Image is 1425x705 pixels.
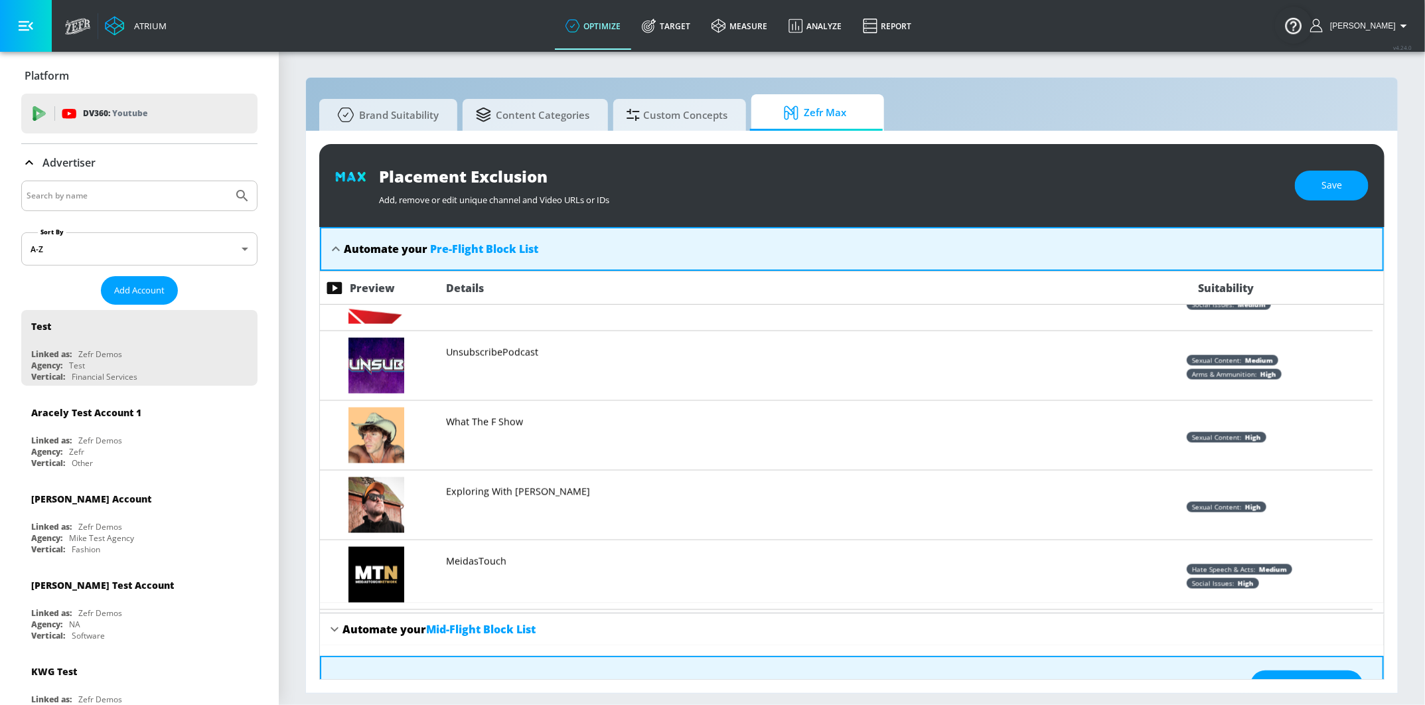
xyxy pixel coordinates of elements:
[69,446,84,457] div: Zefr
[1235,300,1266,309] span: medium
[21,396,258,472] div: Aracely Test Account 1Linked as:Zefr DemosAgency:ZefrVertical:Other
[112,106,147,120] p: Youtube
[78,521,122,532] div: Zefr Demos
[42,155,96,170] p: Advertiser
[31,371,65,382] div: Vertical:
[446,555,506,568] p: MeidasTouch
[1393,44,1412,51] span: v 4.24.0
[1275,7,1312,44] button: Open Resource Center
[320,227,1384,271] div: Automate your Pre-Flight Block List
[27,187,228,204] input: Search by name
[31,493,151,505] div: [PERSON_NAME] Account
[348,547,404,603] img: UC9r9HYFxEQOBXSopFS61ZWg
[1256,565,1287,574] span: medium
[348,338,404,394] img: UCEk2RXhmy1ocxgGK-zNU-sQ
[69,532,134,544] div: Mike Test Agency
[430,242,538,256] span: Pre-Flight Block List
[38,228,66,236] label: Sort By
[1321,177,1342,194] span: Save
[21,57,258,94] div: Platform
[446,345,538,359] a: UnsubscribePodcast
[101,276,178,305] button: Add Account
[1235,579,1254,588] span: high
[446,346,538,359] p: UnsubscribePodcast
[72,544,100,555] div: Fashion
[446,416,523,429] p: What The F Show
[31,446,62,457] div: Agency:
[69,360,85,371] div: Test
[69,619,80,630] div: NA
[31,320,51,333] div: Test
[31,532,62,544] div: Agency:
[852,2,922,50] a: Report
[31,694,72,705] div: Linked as:
[348,408,404,463] img: UCMk2R5nz4dO55z4maJ-gmrw
[1192,370,1257,379] span: Arms & Ammunition :
[350,281,395,295] span: Preview
[72,630,105,641] div: Software
[21,569,258,645] div: [PERSON_NAME] Test AccountLinked as:Zefr DemosAgency:NAVertical:Software
[21,483,258,558] div: [PERSON_NAME] AccountLinked as:Zefr DemosAgency:Mike Test AgencyVertical:Fashion
[1192,565,1256,574] span: Hate Speech & Acts :
[631,2,701,50] a: Target
[1257,370,1276,379] span: high
[1198,281,1254,295] span: Suitability
[555,2,631,50] a: optimize
[105,16,167,36] a: Atrium
[1242,356,1273,365] span: medium
[31,435,72,446] div: Linked as:
[1295,171,1369,200] button: Save
[1192,356,1242,365] span: Sexual Content :
[21,144,258,181] div: Advertiser
[31,630,65,641] div: Vertical:
[31,360,62,371] div: Agency:
[31,406,141,419] div: Aracely Test Account 1
[25,68,69,83] p: Platform
[778,2,852,50] a: Analyze
[1192,503,1242,512] span: Sexual Content :
[1192,579,1235,588] span: Social Issues :
[72,457,93,469] div: Other
[446,414,523,429] a: What The F Show
[1192,300,1235,309] span: Social Issues :
[21,94,258,133] div: DV360: Youtube
[31,607,72,619] div: Linked as:
[114,283,165,298] span: Add Account
[1325,21,1396,31] span: login as: veronica.hernandez@zefr.com
[78,607,122,619] div: Zefr Demos
[333,99,439,131] span: Brand Suitability
[78,435,122,446] div: Zefr Demos
[446,484,590,499] a: Exploring With [PERSON_NAME]
[627,99,727,131] span: Custom Concepts
[83,106,147,121] p: DV360:
[1250,670,1363,700] button: Add more
[1310,18,1412,34] button: [PERSON_NAME]
[701,2,778,50] a: measure
[1242,503,1261,512] span: high
[31,665,77,678] div: KWG Test
[476,99,589,131] span: Content Categories
[1277,677,1337,694] span: Add more
[446,281,484,295] span: Details
[21,310,258,386] div: TestLinked as:Zefr DemosAgency:TestVertical:Financial Services
[78,694,122,705] div: Zefr Demos
[344,242,538,256] div: Automate your
[426,622,536,637] span: Mid-Flight Block List
[1242,433,1261,442] span: high
[320,613,1384,645] div: Automate yourMid-Flight Block List
[342,622,536,637] div: Automate your
[21,232,258,266] div: A-Z
[348,477,404,533] img: UCOS_cbBe-TkQBVEB2WZb2Kw
[31,619,62,630] div: Agency:
[446,485,590,499] p: Exploring With [PERSON_NAME]
[765,97,865,129] span: Zefr Max
[31,544,65,555] div: Vertical:
[31,579,174,591] div: [PERSON_NAME] Test Account
[31,521,72,532] div: Linked as:
[379,187,1282,206] div: Add, remove or edit unique channel and Video URLs or IDs
[72,371,137,382] div: Financial Services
